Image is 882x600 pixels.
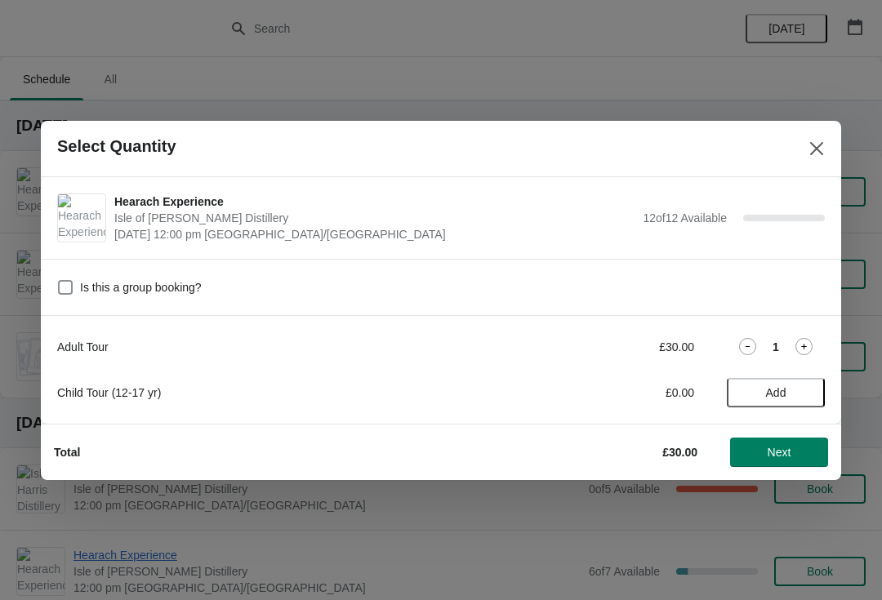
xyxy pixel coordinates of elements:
[662,446,697,459] strong: £30.00
[80,279,202,296] span: Is this a group booking?
[768,446,791,459] span: Next
[730,438,828,467] button: Next
[773,339,779,355] strong: 1
[57,339,510,355] div: Adult Tour
[58,194,105,242] img: Hearach Experience | Isle of Harris Distillery | October 8 | 12:00 pm Europe/London
[802,134,831,163] button: Close
[643,211,727,224] span: 12 of 12 Available
[57,384,510,401] div: Child Tour (12-17 yr)
[114,193,635,210] span: Hearach Experience
[543,384,694,401] div: £0.00
[114,210,635,226] span: Isle of [PERSON_NAME] Distillery
[54,446,80,459] strong: Total
[543,339,694,355] div: £30.00
[766,386,786,399] span: Add
[114,226,635,242] span: [DATE] 12:00 pm [GEOGRAPHIC_DATA]/[GEOGRAPHIC_DATA]
[57,137,176,156] h2: Select Quantity
[727,378,825,407] button: Add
